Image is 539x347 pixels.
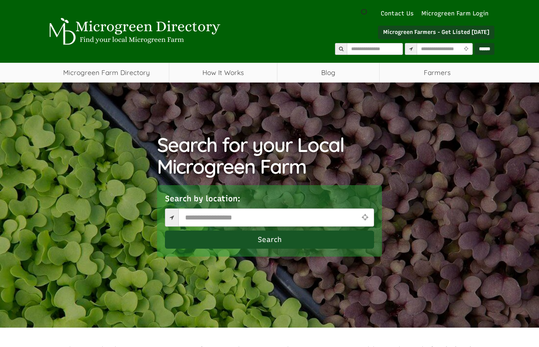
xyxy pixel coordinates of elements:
i: Use Current Location [360,214,370,221]
a: Microgreen Farmers - Get Listed [DATE] [378,26,494,39]
a: Microgreen Farm Directory [45,63,169,83]
a: Microgreen Farm Login [421,9,492,18]
label: Search by location: [165,193,240,204]
a: Contact Us [377,9,417,18]
span: Farmers [380,63,494,83]
a: How It Works [169,63,277,83]
h1: Search for your Local Microgreen Farm [157,134,382,177]
a: Blog [277,63,380,83]
button: Search [165,231,374,249]
i: Use Current Location [462,47,470,52]
img: Microgreen Directory [45,18,222,45]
